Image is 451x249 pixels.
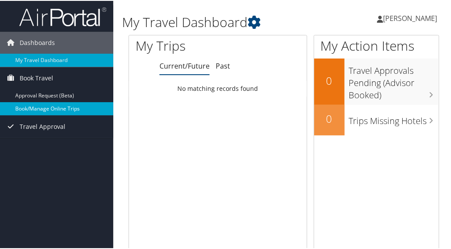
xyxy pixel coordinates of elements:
[314,73,345,87] h2: 0
[20,31,55,53] span: Dashboards
[136,36,226,54] h1: My Trips
[19,6,106,26] img: airportal-logo.png
[159,60,210,70] a: Current/Future
[383,13,437,22] span: [PERSON_NAME]
[349,110,439,126] h3: Trips Missing Hotels
[129,80,307,96] td: No matching records found
[314,58,439,104] a: 0Travel Approvals Pending (Advisor Booked)
[314,111,345,125] h2: 0
[314,104,439,135] a: 0Trips Missing Hotels
[20,115,65,137] span: Travel Approval
[314,36,439,54] h1: My Action Items
[20,66,53,88] span: Book Travel
[377,4,446,31] a: [PERSON_NAME]
[349,59,439,100] h3: Travel Approvals Pending (Advisor Booked)
[122,12,338,31] h1: My Travel Dashboard
[216,60,230,70] a: Past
